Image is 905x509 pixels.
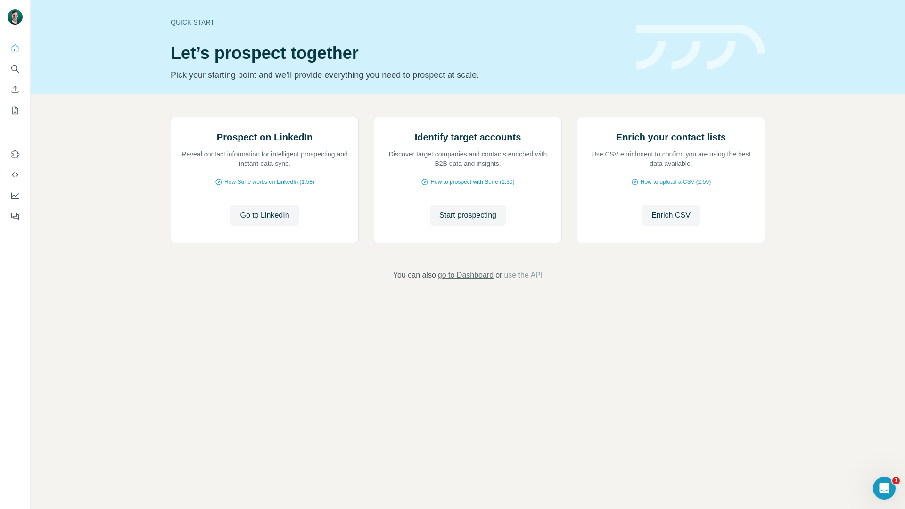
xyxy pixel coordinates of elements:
[651,210,691,221] span: Enrich CSV
[415,131,521,144] h2: Identify target accounts
[873,477,896,500] iframe: Intercom live chat
[8,102,23,119] button: My lists
[430,178,514,186] span: How to prospect with Surfe (1:30)
[587,149,755,168] p: Use CSV enrichment to confirm you are using the best data available.
[171,17,625,27] div: Quick start
[8,60,23,77] button: Search
[495,270,502,281] span: or
[8,81,23,98] button: Enrich CSV
[438,270,494,281] button: go to Dashboard
[230,205,298,226] button: Go to LinkedIn
[171,68,625,82] p: Pick your starting point and we’ll provide everything you need to prospect at scale.
[8,9,23,25] img: Avatar
[641,178,711,186] span: How to upload a CSV (2:59)
[181,149,349,168] p: Reveal contact information for intelligent prospecting and instant data sync.
[636,25,765,70] img: banner
[439,210,496,221] span: Start prospecting
[8,187,23,204] button: Dashboard
[393,270,436,281] span: You can also
[430,205,506,226] button: Start prospecting
[171,44,625,63] h1: Let’s prospect together
[8,146,23,163] button: Use Surfe on LinkedIn
[240,210,289,221] span: Go to LinkedIn
[616,131,726,144] h2: Enrich your contact lists
[8,40,23,57] button: Quick start
[504,270,543,281] button: use the API
[384,149,552,168] p: Discover target companies and contacts enriched with B2B data and insights.
[217,131,313,144] h2: Prospect on LinkedIn
[8,166,23,183] button: Use Surfe API
[224,178,314,186] span: How Surfe works on LinkedIn (1:58)
[892,477,900,484] span: 1
[8,208,23,225] button: Feedback
[642,205,700,226] button: Enrich CSV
